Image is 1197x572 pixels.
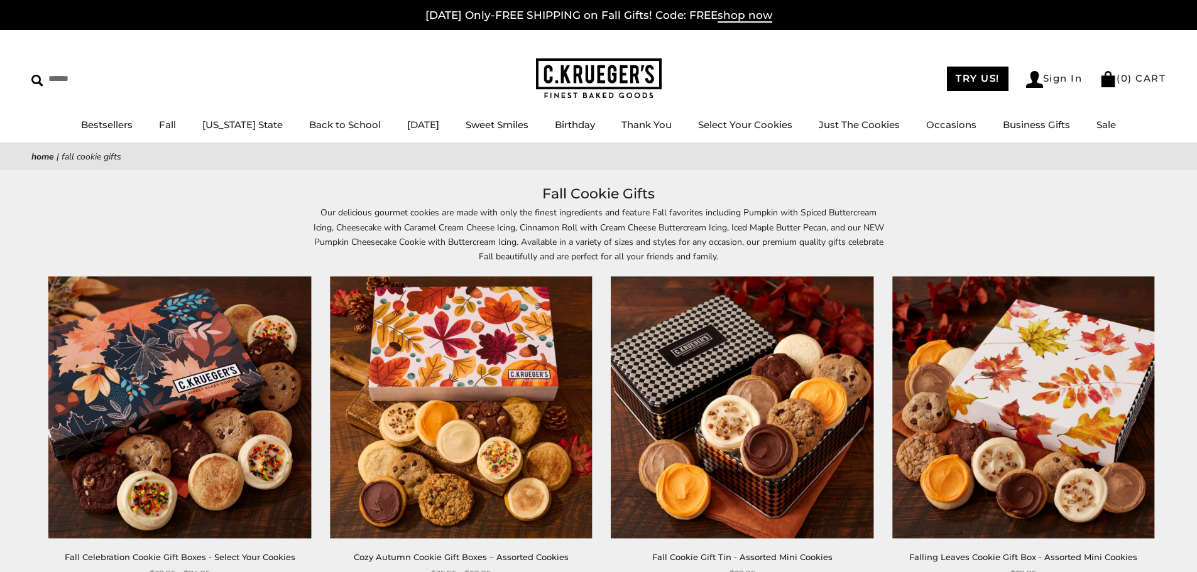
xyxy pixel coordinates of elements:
a: [DATE] [407,119,439,131]
img: Fall Celebration Cookie Gift Boxes - Select Your Cookies [49,276,311,538]
nav: breadcrumbs [31,149,1166,164]
img: Search [31,75,43,87]
span: shop now [718,9,772,23]
img: Falling Leaves Cookie Gift Box - Assorted Mini Cookies [892,276,1154,538]
a: Home [31,151,54,163]
a: Cozy Autumn Cookie Gift Boxes – Assorted Cookies [354,552,569,562]
a: Sale [1096,119,1116,131]
img: Account [1026,71,1043,88]
img: Bag [1100,71,1117,87]
span: Our delicious gourmet cookies are made with only the finest ingredients and feature Fall favorite... [314,207,884,262]
a: Thank You [621,119,672,131]
a: TRY US! [947,67,1008,91]
img: Fall Cookie Gift Tin - Assorted Mini Cookies [611,276,873,538]
a: Business Gifts [1003,119,1070,131]
a: Sweet Smiles [466,119,528,131]
a: Back to School [309,119,381,131]
img: Cozy Autumn Cookie Gift Boxes – Assorted Cookies [330,276,592,538]
h1: Fall Cookie Gifts [50,183,1147,205]
input: Search [31,69,181,89]
span: Fall Cookie Gifts [62,151,121,163]
a: Occasions [926,119,976,131]
a: Birthday [555,119,595,131]
a: [DATE] Only-FREE SHIPPING on Fall Gifts! Code: FREEshop now [425,9,772,23]
span: 0 [1121,72,1129,84]
a: (0) CART [1100,72,1166,84]
a: Falling Leaves Cookie Gift Box - Assorted Mini Cookies [909,552,1137,562]
span: | [57,151,59,163]
a: Select Your Cookies [698,119,792,131]
a: Sign In [1026,71,1083,88]
a: Bestsellers [81,119,133,131]
a: Fall Cookie Gift Tin - Assorted Mini Cookies [652,552,833,562]
a: Fall Celebration Cookie Gift Boxes - Select Your Cookies [65,552,295,562]
a: Fall [159,119,176,131]
a: [US_STATE] State [202,119,283,131]
img: C.KRUEGER'S [536,58,662,99]
a: Just The Cookies [819,119,900,131]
